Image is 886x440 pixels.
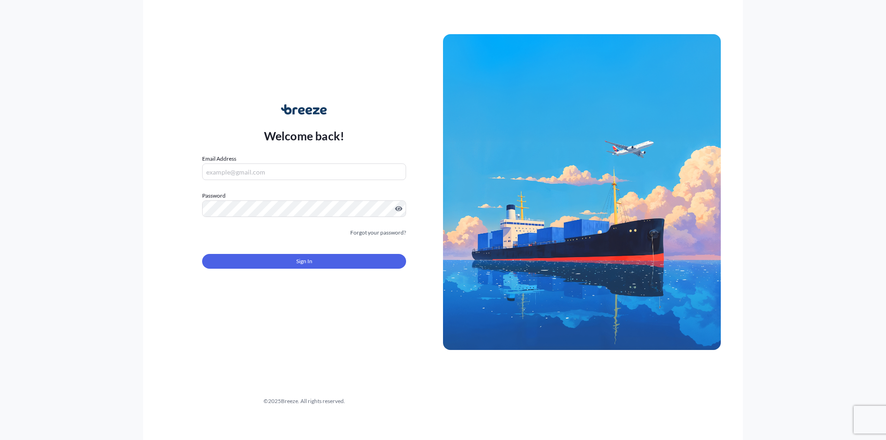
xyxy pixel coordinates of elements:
button: Show password [395,205,402,212]
button: Sign In [202,254,406,269]
input: example@gmail.com [202,163,406,180]
p: Welcome back! [264,128,345,143]
label: Email Address [202,154,236,163]
label: Password [202,191,406,200]
a: Forgot your password? [350,228,406,237]
img: Ship illustration [443,34,721,350]
div: © 2025 Breeze. All rights reserved. [165,397,443,406]
span: Sign In [296,257,312,266]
